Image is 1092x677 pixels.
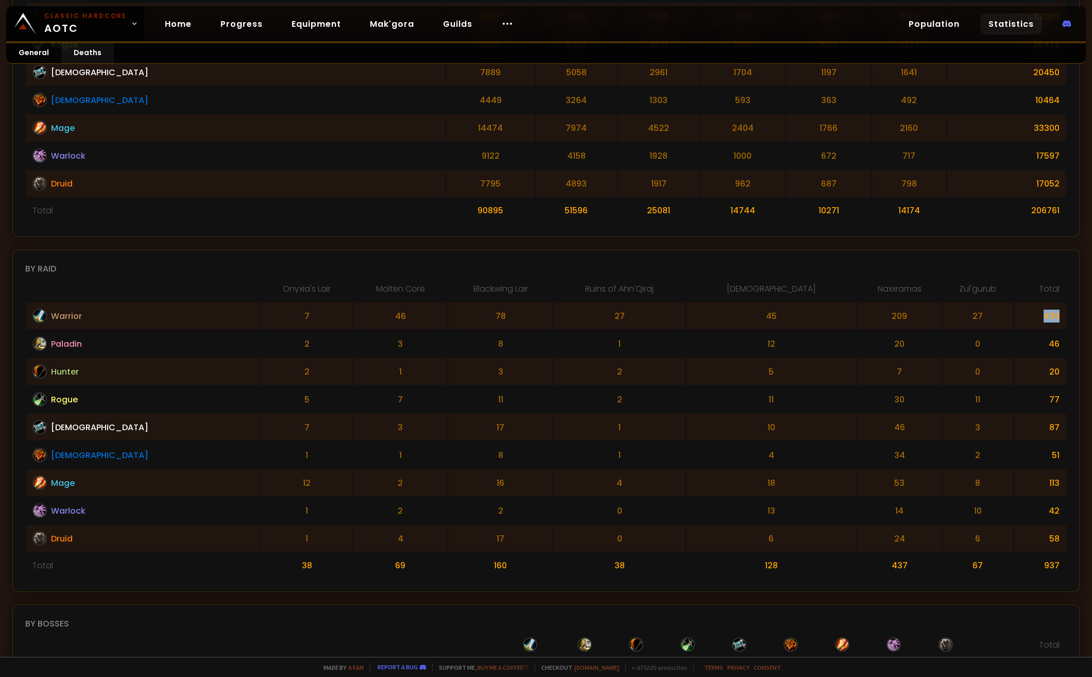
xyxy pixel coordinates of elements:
[448,525,553,552] td: 17
[446,59,535,86] td: 7889
[261,330,353,357] td: 2
[448,442,553,468] td: 8
[686,469,857,496] td: 18
[943,525,1014,552] td: 6
[261,497,353,524] td: 1
[354,525,448,552] td: 4
[943,442,1014,468] td: 2
[354,330,448,357] td: 3
[786,114,871,141] td: 1766
[261,386,353,413] td: 5
[701,170,786,197] td: 962
[446,114,535,141] td: 14474
[448,330,553,357] td: 8
[261,414,353,441] td: 7
[625,664,687,671] span: v. d752d5 - production
[701,87,786,113] td: 593
[1014,358,1066,385] td: 20
[947,59,1066,86] td: 20450
[980,13,1042,35] a: Statistics
[943,358,1014,385] td: 0
[858,469,942,496] td: 53
[858,282,942,301] th: Naxxramas
[354,442,448,468] td: 1
[448,414,553,441] td: 17
[362,13,422,35] a: Mak'gora
[448,302,553,329] td: 78
[536,142,617,169] td: 4158
[686,497,857,524] td: 13
[261,302,353,329] td: 7
[51,365,79,378] span: Hunter
[947,198,1066,223] td: 206761
[554,414,685,441] td: 1
[1014,469,1066,496] td: 113
[947,87,1066,113] td: 10464
[261,442,353,468] td: 1
[858,302,942,329] td: 209
[61,43,114,63] a: Deaths
[554,302,685,329] td: 27
[858,358,942,385] td: 7
[872,87,946,113] td: 492
[536,87,617,113] td: 3264
[448,553,553,578] td: 160
[51,532,73,545] span: Druid
[701,114,786,141] td: 2404
[283,13,349,35] a: Equipment
[618,142,699,169] td: 1928
[448,386,553,413] td: 11
[536,170,617,197] td: 4893
[872,142,946,169] td: 717
[51,149,86,162] span: Warlock
[477,664,528,671] a: Buy me a coffee
[574,664,619,671] a: [DOMAIN_NAME]
[943,553,1014,578] td: 67
[1014,330,1066,357] td: 46
[786,170,871,197] td: 687
[536,59,617,86] td: 5058
[686,553,857,578] td: 128
[872,198,946,223] td: 14174
[786,142,871,169] td: 672
[354,282,448,301] th: Molten Core
[446,87,535,113] td: 4449
[378,663,418,671] a: Report a bug
[448,282,553,301] th: Blackwing Lair
[1014,553,1066,578] td: 937
[972,637,1066,658] th: Total
[448,469,553,496] td: 16
[858,330,942,357] td: 20
[51,94,148,107] span: [DEMOGRAPHIC_DATA]
[26,553,260,578] td: Total
[872,114,946,141] td: 2160
[618,59,699,86] td: 2961
[686,302,857,329] td: 45
[704,664,723,671] a: Terms
[943,302,1014,329] td: 27
[858,414,942,441] td: 46
[943,414,1014,441] td: 3
[858,497,942,524] td: 14
[448,497,553,524] td: 2
[354,358,448,385] td: 1
[872,3,946,30] td: 1583
[554,442,685,468] td: 1
[554,497,685,524] td: 0
[618,198,699,223] td: 25081
[554,358,685,385] td: 2
[786,3,871,30] td: 1450
[786,87,871,113] td: 363
[354,497,448,524] td: 2
[943,282,1014,301] th: Zul'gurub
[535,664,619,671] span: Checkout
[943,497,1014,524] td: 10
[536,114,617,141] td: 7974
[261,525,353,552] td: 1
[51,421,148,434] span: [DEMOGRAPHIC_DATA]
[446,3,535,30] td: 14168
[446,142,535,169] td: 9122
[1014,302,1066,329] td: 439
[858,442,942,468] td: 34
[51,122,75,134] span: Mage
